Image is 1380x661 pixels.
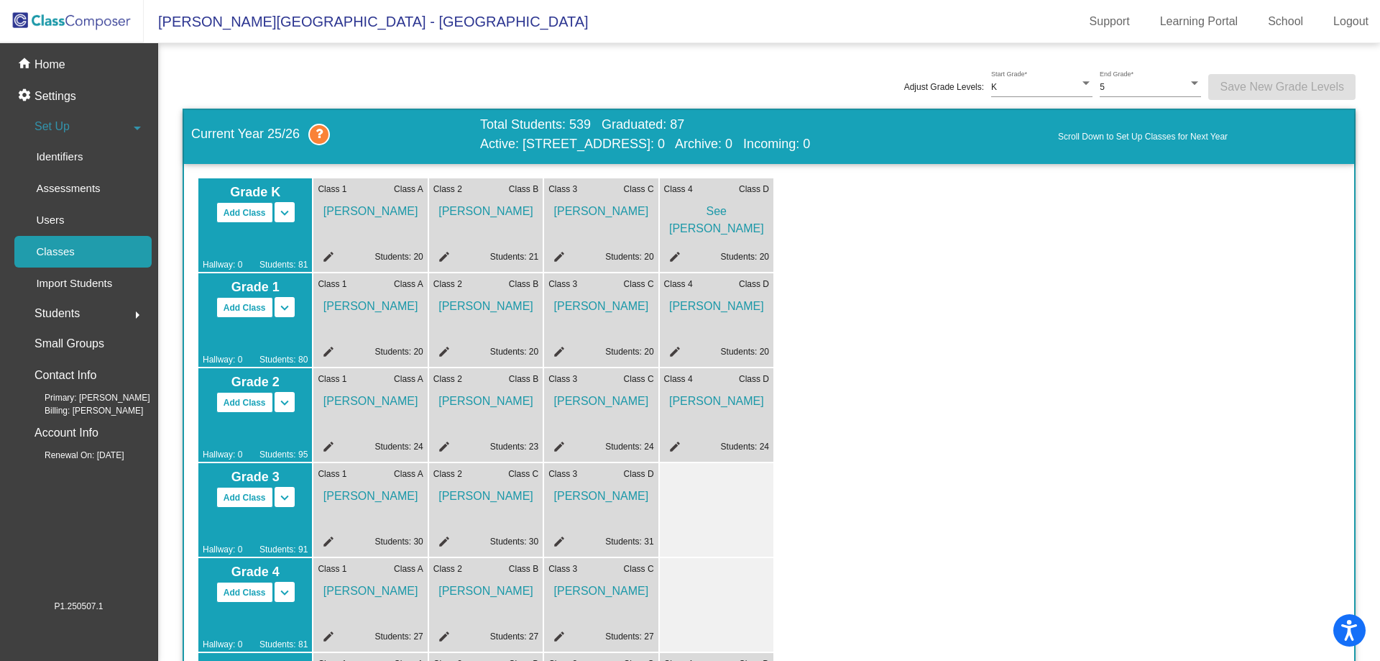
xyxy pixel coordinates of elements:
span: [PERSON_NAME] [318,291,423,315]
span: Class 2 [433,373,462,386]
span: Class A [394,468,423,480]
span: Class D [624,468,654,480]
a: Support [1078,10,1141,33]
span: Class 4 [664,183,693,196]
span: Class 2 [433,562,462,575]
span: Hallway: 0 [203,543,242,556]
a: School [1256,10,1315,33]
span: [PERSON_NAME] [664,291,769,315]
mat-icon: edit [548,440,566,457]
span: [PERSON_NAME] [433,291,538,315]
mat-icon: edit [664,250,681,268]
span: [PERSON_NAME] [433,196,538,220]
mat-icon: edit [548,630,566,647]
span: Class 1 [318,278,346,291]
span: Class C [508,468,538,480]
mat-icon: keyboard_arrow_down [276,584,293,601]
span: Renewal On: [DATE] [22,449,124,462]
a: Students: 20 [374,347,423,357]
span: Class B [509,278,538,291]
button: Save New Grade Levels [1208,74,1356,100]
mat-icon: keyboard_arrow_down [276,394,293,411]
a: Students: 20 [605,252,653,262]
span: Set Up [34,117,70,137]
span: Class 3 [548,468,577,480]
span: Class 1 [318,183,346,196]
p: Users [36,211,64,229]
span: [PERSON_NAME][GEOGRAPHIC_DATA] - [GEOGRAPHIC_DATA] [144,10,589,33]
mat-icon: edit [318,535,335,552]
span: Grade 1 [203,278,308,297]
mat-icon: edit [548,535,566,552]
span: [PERSON_NAME] [318,480,423,505]
a: Students: 30 [490,537,538,547]
span: Active: [STREET_ADDRESS]: 0 Archive: 0 Incoming: 0 [480,137,810,152]
a: Students: 24 [605,442,653,452]
span: [PERSON_NAME] [433,480,538,505]
a: Students: 21 [490,252,538,262]
a: Students: 31 [605,537,653,547]
p: Import Students [36,275,112,292]
a: Logout [1322,10,1380,33]
span: [PERSON_NAME] [318,575,423,600]
span: [PERSON_NAME] [318,196,423,220]
mat-icon: keyboard_arrow_down [276,299,293,316]
a: Students: 20 [721,252,769,262]
span: Class A [394,562,423,575]
span: Class 4 [664,373,693,386]
span: Adjust Grade Levels: [904,81,984,94]
mat-icon: edit [433,345,451,363]
span: Class 2 [433,468,462,480]
span: Students: 81 [259,638,308,651]
span: Hallway: 0 [203,353,242,366]
span: 5 [1100,82,1105,92]
a: Students: 20 [605,347,653,357]
span: Class A [394,278,423,291]
span: Students: 91 [259,543,308,556]
p: Home [34,56,65,73]
mat-icon: edit [318,440,335,457]
span: Class C [624,373,654,386]
span: Hallway: 0 [203,448,242,461]
button: Add Class [216,392,273,413]
span: Class B [509,562,538,575]
span: K [991,82,997,92]
mat-icon: keyboard_arrow_down [276,489,293,506]
p: Classes [36,243,74,260]
span: Hallway: 0 [203,638,242,651]
mat-icon: edit [548,250,566,268]
span: Class 1 [318,562,346,575]
span: [PERSON_NAME] [548,196,653,220]
span: [PERSON_NAME] [433,575,538,600]
p: Assessments [36,180,100,197]
span: Students: 81 [259,258,308,271]
mat-icon: edit [548,345,566,363]
mat-icon: home [17,56,34,73]
p: Contact Info [34,365,96,386]
span: See [PERSON_NAME] [664,196,769,237]
span: Class 2 [433,183,462,196]
span: Class B [509,373,538,386]
mat-icon: keyboard_arrow_down [276,204,293,222]
button: Add Class [216,582,273,603]
button: Add Class [216,487,273,508]
span: Class 3 [548,278,577,291]
span: Grade 4 [203,562,308,582]
span: Class A [394,183,423,196]
span: Current Year 25/26 [191,124,480,145]
a: Students: 24 [721,442,769,452]
span: Students: 80 [259,353,308,366]
mat-icon: arrow_right [129,306,146,324]
a: Students: 27 [374,632,423,642]
mat-icon: edit [433,250,451,268]
span: [PERSON_NAME] [433,386,538,410]
span: Save New Grade Levels [1220,81,1344,93]
a: Scroll Down to Set Up Classes for Next Year [1058,130,1347,143]
span: Primary: [PERSON_NAME] [22,391,150,404]
a: Students: 20 [490,347,538,357]
span: Class D [739,183,769,196]
span: Grade 2 [203,373,308,392]
span: Class 1 [318,373,346,386]
span: Class 3 [548,373,577,386]
mat-icon: edit [433,440,451,457]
